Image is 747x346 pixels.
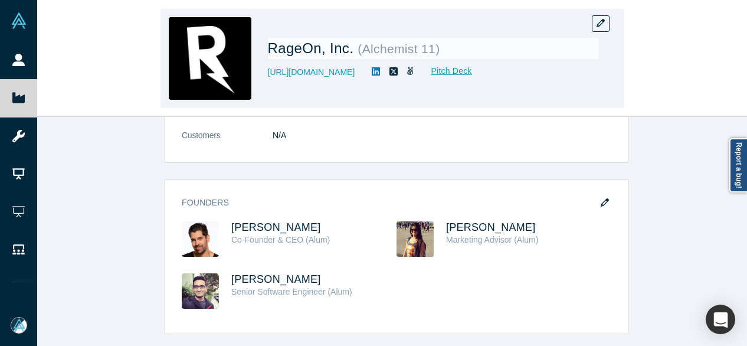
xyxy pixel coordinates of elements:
a: Report a bug! [729,138,747,192]
img: Michael Krilivsky's Profile Image [182,221,219,257]
a: [PERSON_NAME] [231,273,321,285]
span: Marketing Advisor (Alum) [446,235,538,244]
dt: Customers [182,129,273,154]
a: [PERSON_NAME] [231,221,321,233]
small: ( Alchemist 11 ) [358,42,440,56]
span: RageOn, Inc. [268,40,358,56]
dd: N/A [273,129,611,142]
h3: Founders [182,197,595,209]
a: Pitch Deck [418,64,473,78]
img: RageOn, Inc.'s Logo [169,17,251,100]
span: Co-Founder & CEO (Alum) [231,235,330,244]
img: Alchemist Vault Logo [11,12,27,29]
span: Senior Software Engineer (Alum) [231,287,352,296]
img: Faisal Ali's Profile Image [182,273,219,309]
img: Cindy Le's Profile Image [397,221,434,257]
a: [URL][DOMAIN_NAME] [268,66,355,79]
img: Mia Scott's Account [11,317,27,334]
a: [PERSON_NAME] [446,221,536,233]
dt: Highlights [182,105,273,129]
